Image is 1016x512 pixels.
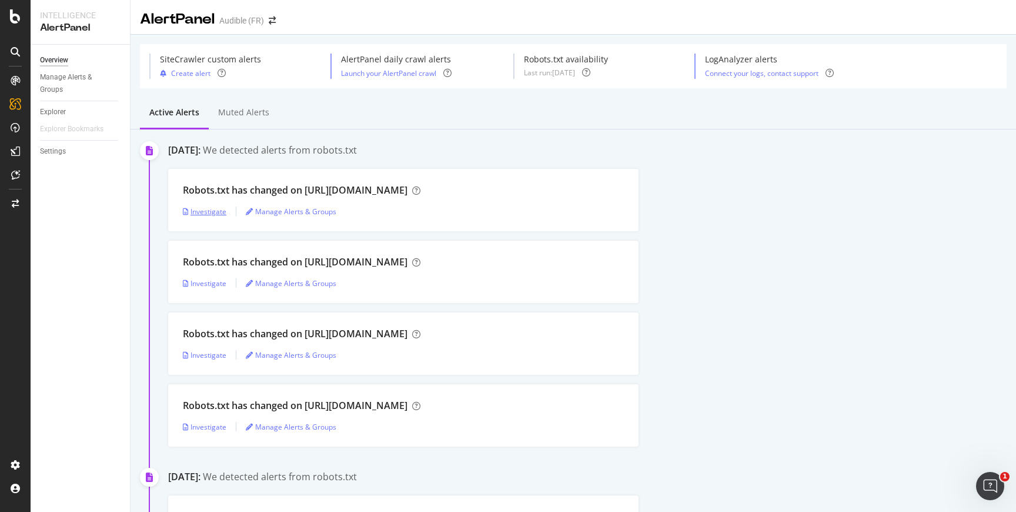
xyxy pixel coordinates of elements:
[183,274,226,292] button: Investigate
[341,68,436,79] button: Launch your AlertPanel crawl
[246,207,336,217] a: Manage Alerts & Groups
[1000,472,1010,481] span: 1
[183,350,226,360] a: Investigate
[183,278,226,288] a: Investigate
[183,202,226,221] button: Investigate
[168,470,200,484] div: [DATE]:
[183,207,226,217] a: Investigate
[219,15,264,26] div: Audible (FR)
[246,345,336,364] button: Manage Alerts & Groups
[976,472,1004,500] iframe: Intercom live chat
[218,107,269,118] div: Muted alerts
[183,255,407,269] div: Robots.txt has changed on [URL][DOMAIN_NAME]
[40,71,122,96] a: Manage Alerts & Groups
[149,107,199,118] div: Active alerts
[246,417,336,436] button: Manage Alerts & Groups
[160,54,261,65] div: SiteCrawler custom alerts
[705,54,834,65] div: LogAnalyzer alerts
[183,417,226,436] button: Investigate
[705,68,818,79] button: Connect your logs, contact support
[705,68,818,78] a: Connect your logs, contact support
[40,54,68,67] div: Overview
[40,123,103,135] div: Explorer Bookmarks
[341,68,436,78] a: Launch your AlertPanel crawl
[40,123,115,135] a: Explorer Bookmarks
[183,399,407,413] div: Robots.txt has changed on [URL][DOMAIN_NAME]
[40,145,66,158] div: Settings
[246,350,336,360] a: Manage Alerts & Groups
[183,327,407,341] div: Robots.txt has changed on [URL][DOMAIN_NAME]
[183,184,407,197] div: Robots.txt has changed on [URL][DOMAIN_NAME]
[203,144,357,157] div: We detected alerts from robots.txt
[524,54,608,65] div: Robots.txt availability
[40,21,121,35] div: AlertPanel
[160,68,210,79] button: Create alert
[140,9,215,29] div: AlertPanel
[341,54,452,65] div: AlertPanel daily crawl alerts
[246,202,336,221] button: Manage Alerts & Groups
[183,422,226,432] a: Investigate
[40,71,111,96] div: Manage Alerts & Groups
[40,106,122,118] a: Explorer
[168,144,200,157] div: [DATE]:
[246,278,336,288] a: Manage Alerts & Groups
[246,422,336,432] a: Manage Alerts & Groups
[40,106,66,118] div: Explorer
[524,68,575,78] div: Last run: [DATE]
[183,345,226,364] button: Investigate
[40,145,122,158] a: Settings
[269,16,276,25] div: arrow-right-arrow-left
[171,68,210,78] div: Create alert
[203,470,357,484] div: We detected alerts from robots.txt
[40,9,121,21] div: Intelligence
[246,274,336,292] button: Manage Alerts & Groups
[40,54,122,67] a: Overview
